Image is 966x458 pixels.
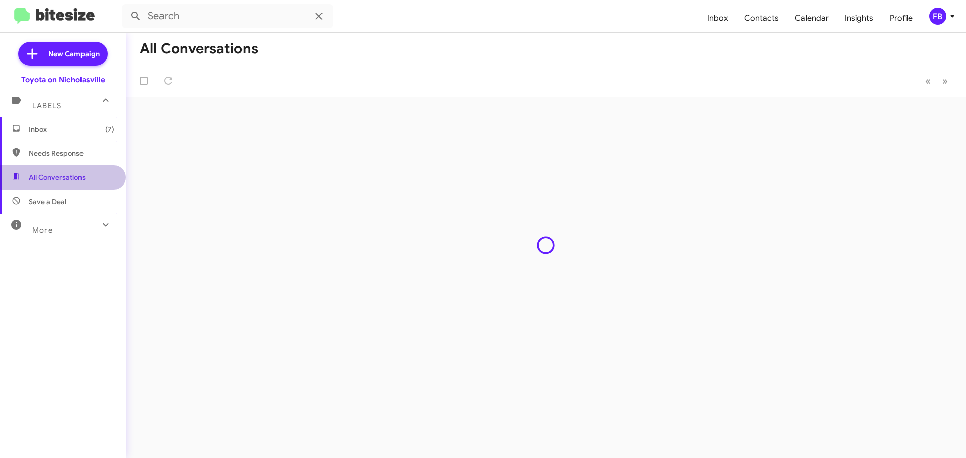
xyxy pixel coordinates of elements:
[29,148,114,158] span: Needs Response
[105,124,114,134] span: (7)
[919,71,937,91] button: Previous
[920,71,954,91] nav: Page navigation example
[929,8,946,25] div: FB
[29,124,114,134] span: Inbox
[787,4,837,33] a: Calendar
[18,42,108,66] a: New Campaign
[925,75,931,87] span: «
[921,8,955,25] button: FB
[936,71,954,91] button: Next
[140,41,258,57] h1: All Conversations
[837,4,881,33] a: Insights
[32,226,53,235] span: More
[122,4,333,28] input: Search
[48,49,100,59] span: New Campaign
[32,101,61,110] span: Labels
[942,75,948,87] span: »
[29,197,66,207] span: Save a Deal
[699,4,736,33] a: Inbox
[881,4,921,33] a: Profile
[21,75,105,85] div: Toyota on Nicholasville
[29,172,86,182] span: All Conversations
[736,4,787,33] a: Contacts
